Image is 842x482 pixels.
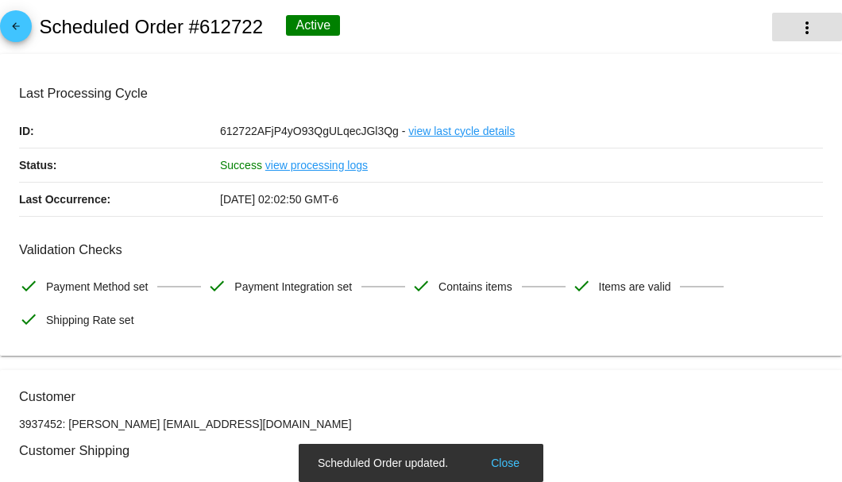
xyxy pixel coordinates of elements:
[486,455,524,471] button: Close
[572,276,591,295] mat-icon: check
[19,148,220,182] p: Status:
[286,15,340,36] div: Active
[599,270,671,303] span: Items are valid
[19,418,823,430] p: 3937452: [PERSON_NAME] [EMAIL_ADDRESS][DOMAIN_NAME]
[46,303,134,337] span: Shipping Rate set
[438,270,512,303] span: Contains items
[19,114,220,148] p: ID:
[318,455,524,471] simple-snack-bar: Scheduled Order updated.
[798,18,817,37] mat-icon: more_vert
[39,16,263,38] h2: Scheduled Order #612722
[265,148,368,182] a: view processing logs
[19,310,38,329] mat-icon: check
[207,276,226,295] mat-icon: check
[411,276,431,295] mat-icon: check
[46,270,148,303] span: Payment Method set
[19,389,823,404] h3: Customer
[19,276,38,295] mat-icon: check
[6,21,25,40] mat-icon: arrow_back
[220,125,405,137] span: 612722AFjP4yO93QgULqecJGl3Qg -
[220,159,262,172] span: Success
[19,242,823,257] h3: Validation Checks
[234,270,352,303] span: Payment Integration set
[408,114,515,148] a: view last cycle details
[19,443,823,458] h3: Customer Shipping
[19,86,823,101] h3: Last Processing Cycle
[19,183,220,216] p: Last Occurrence:
[220,193,338,206] span: [DATE] 02:02:50 GMT-6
